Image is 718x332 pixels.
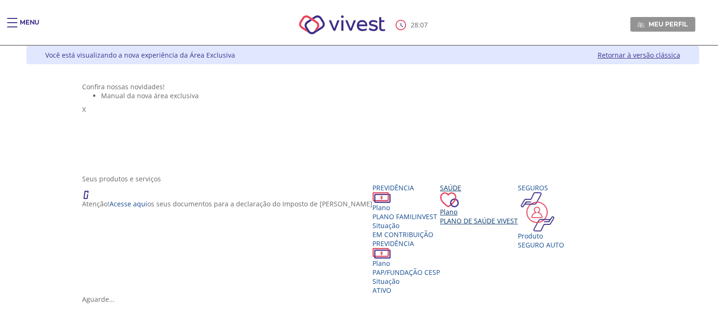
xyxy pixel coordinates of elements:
[110,199,147,208] a: Acesse aqui
[518,231,564,240] div: Produto
[372,183,440,192] div: Previdência
[82,82,643,165] section: <span lang="pt-BR" dir="ltr">Visualizador do Conteúdo da Web</span> 1
[101,91,199,100] span: Manual da nova área exclusiva
[372,239,440,248] div: Previdência
[637,21,644,28] img: Meu perfil
[372,286,391,295] span: Ativo
[82,183,98,199] img: ico_atencao.png
[20,18,39,37] div: Menu
[396,20,430,30] div: :
[411,20,418,29] span: 28
[440,183,518,225] a: Saúde PlanoPlano de Saúde VIVEST
[440,207,518,216] div: Plano
[372,221,440,230] div: Situação
[518,183,564,192] div: Seguros
[45,51,235,60] div: Você está visualizando a nova experiência da Área Exclusiva
[440,192,459,207] img: ico_coracao.png
[288,5,396,45] img: Vivest
[372,248,391,259] img: ico_dinheiro.png
[82,82,643,91] div: Confira nossas novidades!
[420,20,428,29] span: 07
[82,199,372,208] p: Atenção! os seus documentos para a declaração do Imposto de [PERSON_NAME]
[372,230,433,239] span: EM CONTRIBUIÇÃO
[372,259,440,268] div: Plano
[440,183,518,192] div: Saúde
[440,216,518,225] span: Plano de Saúde VIVEST
[649,20,688,28] span: Meu perfil
[598,51,680,60] a: Retornar à versão clássica
[82,105,86,114] span: X
[518,183,564,249] a: Seguros Produto SEGURO AUTO
[372,268,440,277] span: PAP/FUNDAÇÃO CESP
[372,212,437,221] span: PLANO FAMILINVEST
[82,295,643,304] div: Aguarde...
[82,174,643,183] div: Seus produtos e serviços
[518,240,564,249] div: SEGURO AUTO
[630,17,695,31] a: Meu perfil
[372,183,440,239] a: Previdência PlanoPLANO FAMILINVEST SituaçãoEM CONTRIBUIÇÃO
[518,192,557,231] img: ico_seguros.png
[372,203,440,212] div: Plano
[82,174,643,304] section: <span lang="en" dir="ltr">ProdutosCard</span>
[372,277,440,286] div: Situação
[372,239,440,295] a: Previdência PlanoPAP/FUNDAÇÃO CESP SituaçãoAtivo
[372,192,391,203] img: ico_dinheiro.png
